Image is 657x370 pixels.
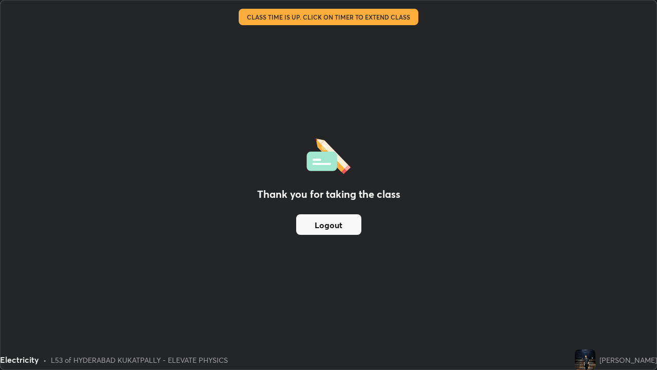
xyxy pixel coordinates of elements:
div: • [43,355,47,365]
button: Logout [296,214,361,235]
img: offlineFeedback.1438e8b3.svg [306,135,351,174]
h2: Thank you for taking the class [257,187,400,202]
div: L53 of HYDERABAD KUKATPALLY - ELEVATE PHYSICS [51,355,228,365]
img: 396b252e43ef47b38264f8b62fdd69ad.jpg [575,349,595,370]
div: [PERSON_NAME] [600,355,657,365]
